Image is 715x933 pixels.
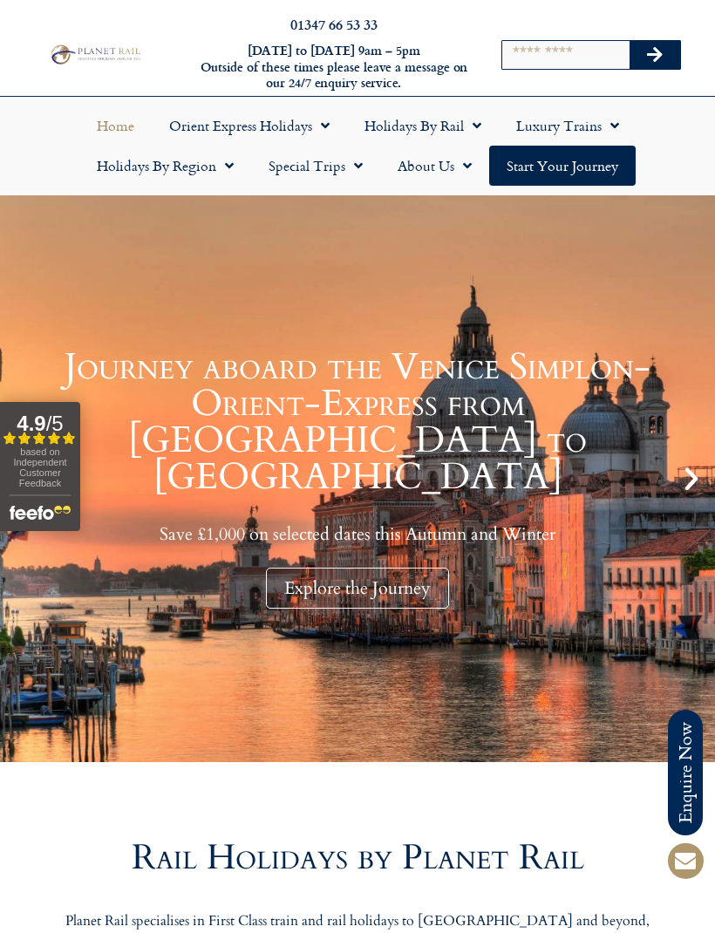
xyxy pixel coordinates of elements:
[266,568,449,609] div: Explore the Journey
[290,14,378,34] a: 01347 66 53 33
[44,841,671,875] h2: Rail Holidays by Planet Rail
[44,523,671,545] p: Save £1,000 on selected dates this Autumn and Winter
[499,106,637,146] a: Luxury Trains
[152,106,347,146] a: Orient Express Holidays
[489,146,636,186] a: Start your Journey
[380,146,489,186] a: About Us
[195,43,473,92] h6: [DATE] to [DATE] 9am – 5pm Outside of these times please leave a message on our 24/7 enquiry serv...
[347,106,499,146] a: Holidays by Rail
[79,146,251,186] a: Holidays by Region
[44,349,671,495] h1: Journey aboard the Venice Simplon-Orient-Express from [GEOGRAPHIC_DATA] to [GEOGRAPHIC_DATA]
[630,41,680,69] button: Search
[9,106,706,186] nav: Menu
[79,106,152,146] a: Home
[251,146,380,186] a: Special Trips
[677,464,706,494] div: Next slide
[47,43,143,66] img: Planet Rail Train Holidays Logo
